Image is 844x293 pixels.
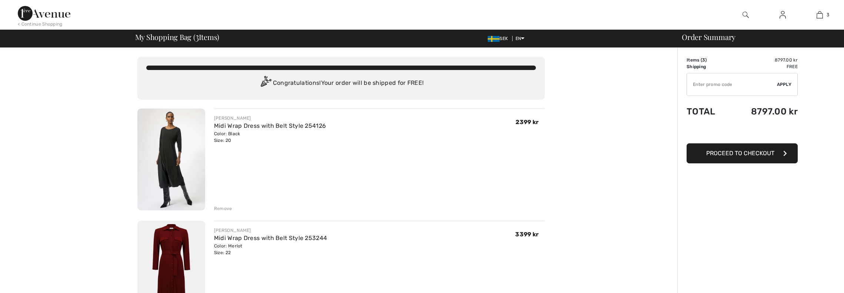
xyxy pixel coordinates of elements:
span: 3 [702,57,705,63]
input: Promo code [687,73,777,96]
img: My Info [780,10,786,19]
img: Swedish Frona [488,36,500,42]
iframe: PayPal [687,124,798,141]
a: 3 [801,10,838,19]
span: 3 [196,31,199,41]
span: Proceed to Checkout [706,150,774,157]
img: 1ère Avenue [18,6,70,21]
span: 2399 kr [516,119,538,126]
img: search the website [743,10,749,19]
div: [PERSON_NAME] [214,227,327,234]
a: Midi Wrap Dress with Belt Style 253244 [214,234,327,242]
div: Congratulations! Your order will be shipped for FREE! [146,76,536,91]
span: SEK [488,36,511,41]
td: Total [687,99,729,124]
span: 3399 kr [515,231,538,238]
div: < Continue Shopping [18,21,63,27]
a: Midi Wrap Dress with Belt Style 254126 [214,122,326,129]
span: My Shopping Bag ( Items) [135,33,220,41]
div: Color: Merlot Size: 22 [214,243,327,256]
div: [PERSON_NAME] [214,115,326,121]
div: Order Summary [673,33,840,41]
span: 3 [827,11,829,18]
a: Sign In [774,10,792,20]
span: EN [516,36,525,41]
img: Midi Wrap Dress with Belt Style 254126 [137,109,205,210]
img: Congratulation2.svg [258,76,273,91]
div: Remove [214,205,232,212]
td: 8797.00 kr [729,99,798,124]
button: Proceed to Checkout [687,143,798,163]
td: Items ( ) [687,57,729,63]
img: My Bag [817,10,823,19]
td: 8797.00 kr [729,57,798,63]
td: Free [729,63,798,70]
span: Apply [777,81,792,88]
td: Shipping [687,63,729,70]
div: Color: Black Size: 20 [214,130,326,144]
